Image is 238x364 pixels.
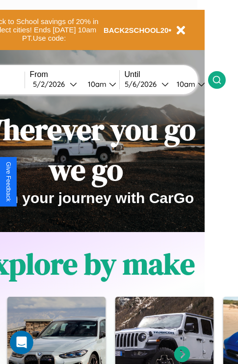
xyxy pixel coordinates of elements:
iframe: Intercom live chat [10,331,33,354]
button: 10am [80,79,119,89]
label: Until [125,70,208,79]
button: 5/2/2026 [30,79,80,89]
div: 5 / 2 / 2026 [33,79,70,89]
label: From [30,70,119,79]
b: BACK2SCHOOL20 [104,26,169,34]
button: 10am [169,79,208,89]
div: 10am [83,79,109,89]
div: Give Feedback [5,162,12,202]
div: 10am [172,79,198,89]
div: 5 / 6 / 2026 [125,79,161,89]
